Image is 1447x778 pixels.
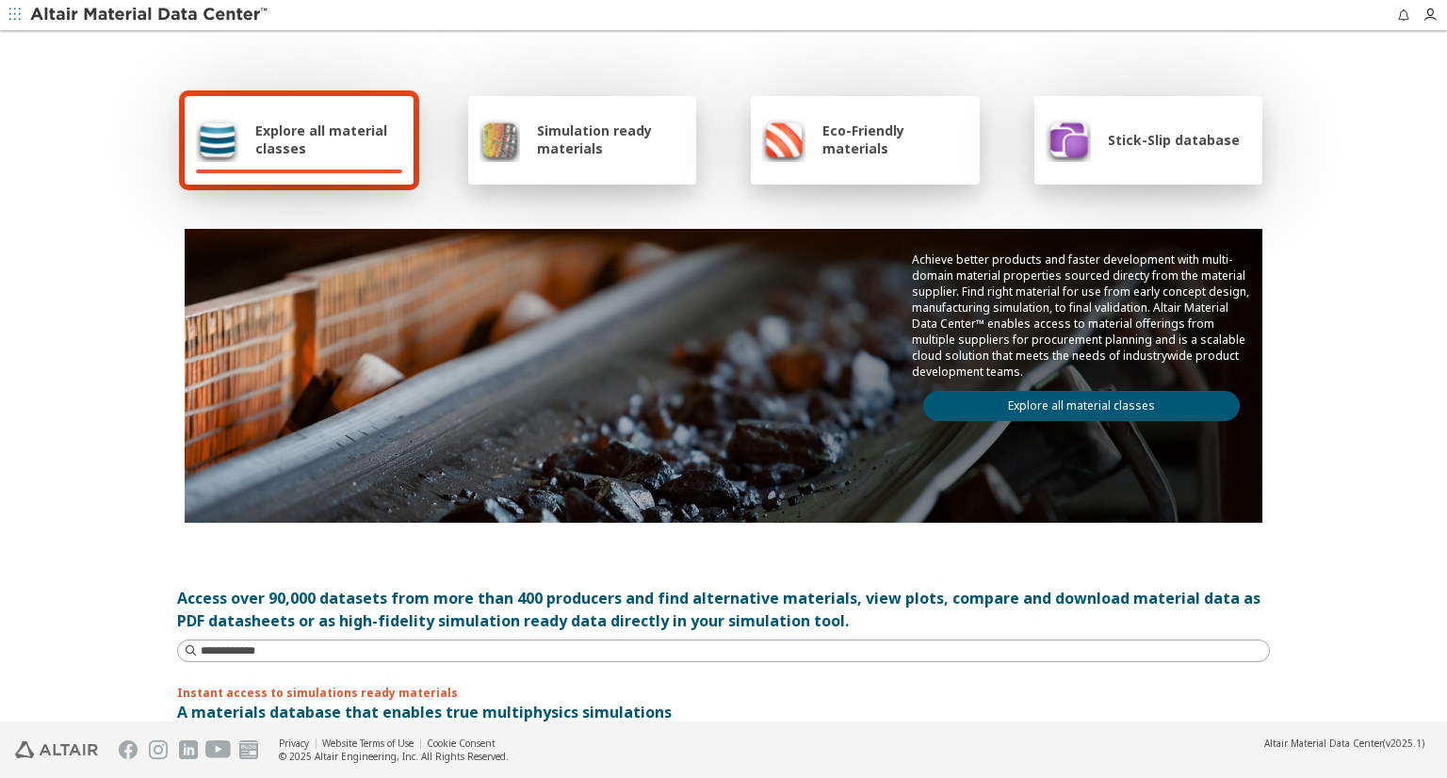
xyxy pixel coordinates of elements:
span: Eco-Friendly materials [822,122,967,157]
span: Altair Material Data Center [1264,737,1383,750]
p: Achieve better products and faster development with multi-domain material properties sourced dire... [912,251,1251,380]
img: Altair Engineering [15,741,98,758]
a: Cookie Consent [427,737,496,750]
img: Eco-Friendly materials [762,117,805,162]
a: Privacy [279,737,309,750]
img: Explore all material classes [196,117,238,162]
span: Stick-Slip database [1108,131,1240,149]
img: Simulation ready materials [480,117,520,162]
span: Explore all material classes [255,122,402,157]
div: Access over 90,000 datasets from more than 400 producers and find alternative materials, view plo... [177,587,1270,632]
div: (v2025.1) [1264,737,1424,750]
img: Altair Material Data Center [30,6,270,24]
div: © 2025 Altair Engineering, Inc. All Rights Reserved. [279,750,509,763]
span: Simulation ready materials [537,122,685,157]
p: A materials database that enables true multiphysics simulations [177,701,1270,723]
a: Explore all material classes [923,391,1240,421]
p: Instant access to simulations ready materials [177,685,1270,701]
a: Website Terms of Use [322,737,414,750]
img: Stick-Slip database [1046,117,1091,162]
